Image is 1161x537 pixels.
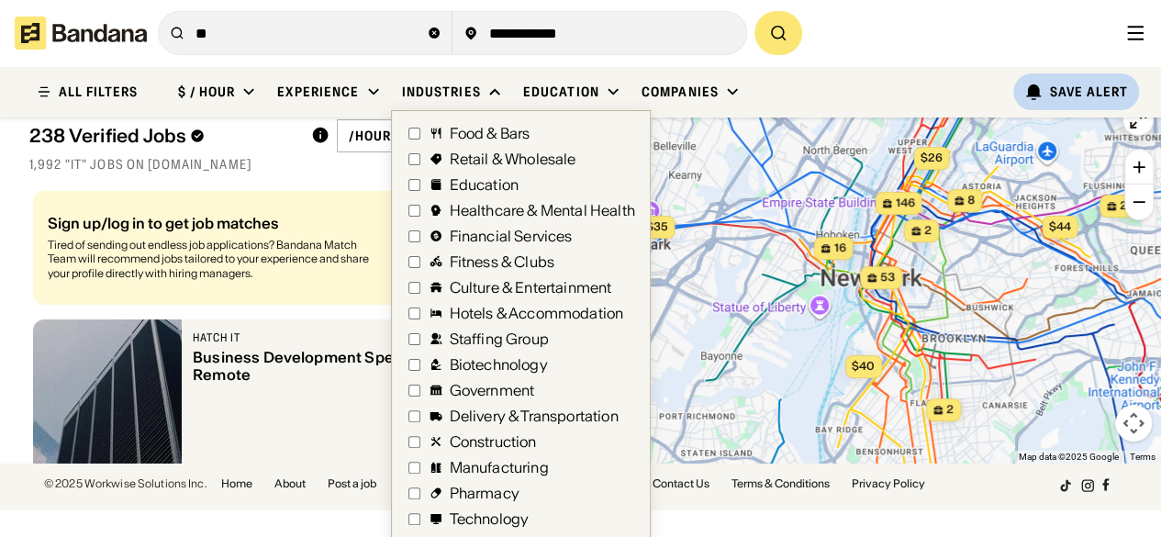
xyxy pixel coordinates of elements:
[29,156,552,173] div: 1,992 "IT" jobs on [DOMAIN_NAME]
[193,330,486,345] div: Hatch IT
[924,223,932,239] span: 2
[178,84,235,100] div: $ / hour
[731,478,830,489] a: Terms & Conditions
[967,193,975,208] span: 8
[852,478,925,489] a: Privacy Policy
[450,486,519,500] div: Pharmacy
[193,349,486,384] div: Business Development Specialist - Remote
[920,151,942,164] span: $26
[852,359,875,373] span: $40
[274,478,306,489] a: About
[450,408,619,423] div: Delivery & Transportation
[450,331,549,346] div: Staffing Group
[895,196,914,211] span: 146
[1115,405,1152,442] button: Map camera controls
[450,383,535,397] div: Government
[59,85,138,98] div: ALL FILTERS
[450,280,612,295] div: Culture & Entertainment
[15,17,147,50] img: Bandana logotype
[193,462,343,481] div: $ 25.00 - $60.00 / hr
[44,478,207,489] div: © 2025 Workwise Solutions Inc.
[450,511,530,526] div: Technology
[833,241,845,256] span: 16
[1019,452,1119,462] span: Map data ©2025 Google
[880,270,895,285] span: 53
[523,84,599,100] div: Education
[221,478,252,489] a: Home
[450,177,519,192] div: Education
[402,84,481,100] div: Industries
[48,216,384,230] div: Sign up/log in to get job matches
[450,460,549,475] div: Manufacturing
[349,128,392,144] div: /hour
[653,478,709,489] a: Contact Us
[48,238,384,281] div: Tired of sending out endless job applications? Bandana Match Team will recommend jobs tailored to...
[450,357,548,372] div: Biotechnology
[1120,198,1127,214] span: 2
[277,84,359,100] div: Experience
[450,126,530,140] div: Food & Bars
[946,402,954,418] span: 2
[328,478,376,489] a: Post a job
[642,84,719,100] div: Companies
[450,203,635,218] div: Healthcare & Mental Health
[450,306,624,320] div: Hotels & Accommodation
[645,219,667,233] span: $35
[29,184,551,464] div: grid
[450,229,573,243] div: Financial Services
[1130,452,1155,462] a: Terms (opens in new tab)
[450,434,537,449] div: Construction
[1050,84,1128,100] div: Save Alert
[1048,219,1070,233] span: $44
[29,125,296,147] div: 238 Verified Jobs
[450,254,554,269] div: Fitness & Clubs
[450,151,576,166] div: Retail & Wholesale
